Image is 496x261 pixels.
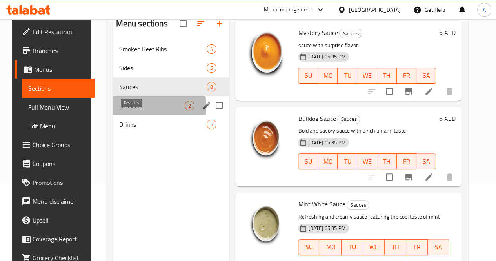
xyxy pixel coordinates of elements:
span: Select all sections [175,15,191,32]
span: Sauces [347,201,369,210]
button: SU [298,153,318,169]
span: [DATE] 05:35 PM [305,53,349,60]
a: Edit menu item [424,172,434,182]
span: Select to update [381,83,398,100]
span: SU [302,156,315,167]
span: SA [420,70,433,81]
button: MO [320,239,342,255]
a: Sections [22,79,95,98]
a: Promotions [15,173,95,192]
button: SA [428,239,449,255]
span: FR [400,156,413,167]
span: WE [360,70,374,81]
span: Branches [33,46,89,55]
p: Bold and savory sauce with a rich umami taste [298,126,436,136]
button: TU [342,239,363,255]
button: delete [440,168,459,186]
button: MO [318,153,338,169]
div: Sauces8 [113,77,229,96]
span: Promotions [33,178,89,187]
div: Menu-management [264,5,312,15]
span: MO [321,156,334,167]
button: Branch-specific-item [399,82,418,101]
span: Full Menu View [28,102,89,112]
p: sauce with surprise flavor. [298,40,436,50]
span: TH [380,156,394,167]
img: Bulldog Sauce [242,113,292,163]
span: Sauces [119,82,207,91]
a: Branches [15,41,95,60]
button: FR [406,239,428,255]
span: [DATE] 05:35 PM [305,139,349,146]
div: Desserts2edit [113,96,229,115]
span: Desserts [119,101,185,110]
nav: Menu sections [113,37,229,137]
button: delete [440,82,459,101]
span: Bulldog Sauce [298,113,336,124]
div: items [207,44,216,54]
div: items [185,101,194,110]
span: Menu disclaimer [33,197,89,206]
span: A [483,5,486,14]
button: SU [298,68,318,84]
a: Coverage Report [15,230,95,248]
span: 4 [207,46,216,53]
span: TU [341,70,354,81]
button: MO [318,68,338,84]
button: WE [357,153,377,169]
button: TU [338,153,357,169]
div: Sauces [347,200,369,210]
span: Edit Menu [28,121,89,131]
span: 5 [207,64,216,72]
span: Smoked Beef Ribs [119,44,207,54]
span: TH [388,241,403,253]
div: Smoked Beef Ribs4 [113,40,229,58]
button: WE [363,239,385,255]
button: TU [338,68,357,84]
a: Choice Groups [15,135,95,154]
button: Branch-specific-item [399,168,418,186]
h2: Menu sections [116,18,168,29]
span: SU [302,70,315,81]
button: FR [397,68,416,84]
div: items [207,120,216,129]
div: Drinks5 [113,115,229,134]
button: edit [201,100,213,111]
p: Refreshing and creamy sauce featuring the cool taste of mint [298,212,449,222]
span: Mint White Sauce [298,198,345,210]
span: Sides [119,63,207,73]
span: 2 [185,102,194,110]
span: 8 [207,83,216,91]
span: Sauces [340,29,362,38]
button: TH [377,68,397,84]
span: Edit Restaurant [33,27,89,37]
h6: 6 AED [439,27,456,38]
img: Mint White Sauce [242,199,292,249]
button: TH [377,153,397,169]
span: Sections [28,84,89,93]
span: [DATE] 05:35 PM [305,224,349,232]
span: WE [360,156,374,167]
span: FR [409,241,425,253]
a: Edit Restaurant [15,22,95,41]
button: TH [385,239,406,255]
div: [GEOGRAPHIC_DATA] [349,5,401,14]
a: Coupons [15,154,95,173]
div: Sauces [339,29,362,38]
a: Full Menu View [22,98,95,117]
span: Sauces [338,115,360,124]
span: 5 [207,121,216,128]
button: SA [416,68,436,84]
span: SU [302,241,317,253]
img: Mystery Sauce [242,27,292,77]
a: Menu disclaimer [15,192,95,211]
span: Mystery Sauce [298,27,338,38]
button: Add section [210,14,229,33]
a: Upsell [15,211,95,230]
span: Select to update [381,169,398,185]
span: Menus [34,65,89,74]
div: Sides5 [113,58,229,77]
button: FR [397,153,416,169]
